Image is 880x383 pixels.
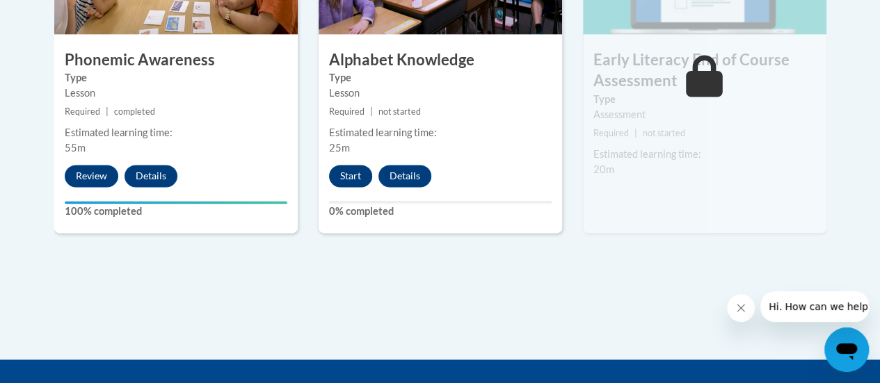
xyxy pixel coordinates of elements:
span: Required [593,128,629,138]
span: 20m [593,163,614,175]
div: Your progress [65,201,287,204]
span: Required [65,106,100,117]
span: | [106,106,109,117]
h3: Early Literacy End of Course Assessment [583,49,826,92]
h3: Phonemic Awareness [54,49,298,71]
span: | [634,128,637,138]
span: completed [114,106,155,117]
span: Hi. How can we help? [8,10,113,21]
label: Type [65,70,287,85]
span: | [370,106,373,117]
span: 25m [329,142,350,154]
iframe: Message from company [760,291,869,322]
div: Estimated learning time: [593,147,816,162]
label: 0% completed [329,204,552,219]
button: Details [378,165,431,187]
label: 100% completed [65,204,287,219]
button: Details [125,165,177,187]
span: not started [378,106,421,117]
div: Estimated learning time: [329,125,552,140]
button: Review [65,165,118,187]
span: Required [329,106,365,117]
span: not started [643,128,685,138]
div: Lesson [65,85,287,101]
div: Lesson [329,85,552,101]
label: Type [593,92,816,107]
h3: Alphabet Knowledge [319,49,562,71]
div: Estimated learning time: [65,125,287,140]
iframe: Close message [727,294,755,322]
button: Start [329,165,372,187]
div: Assessment [593,107,816,122]
span: 55m [65,142,86,154]
label: Type [329,70,552,85]
iframe: Button to launch messaging window [824,327,869,372]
